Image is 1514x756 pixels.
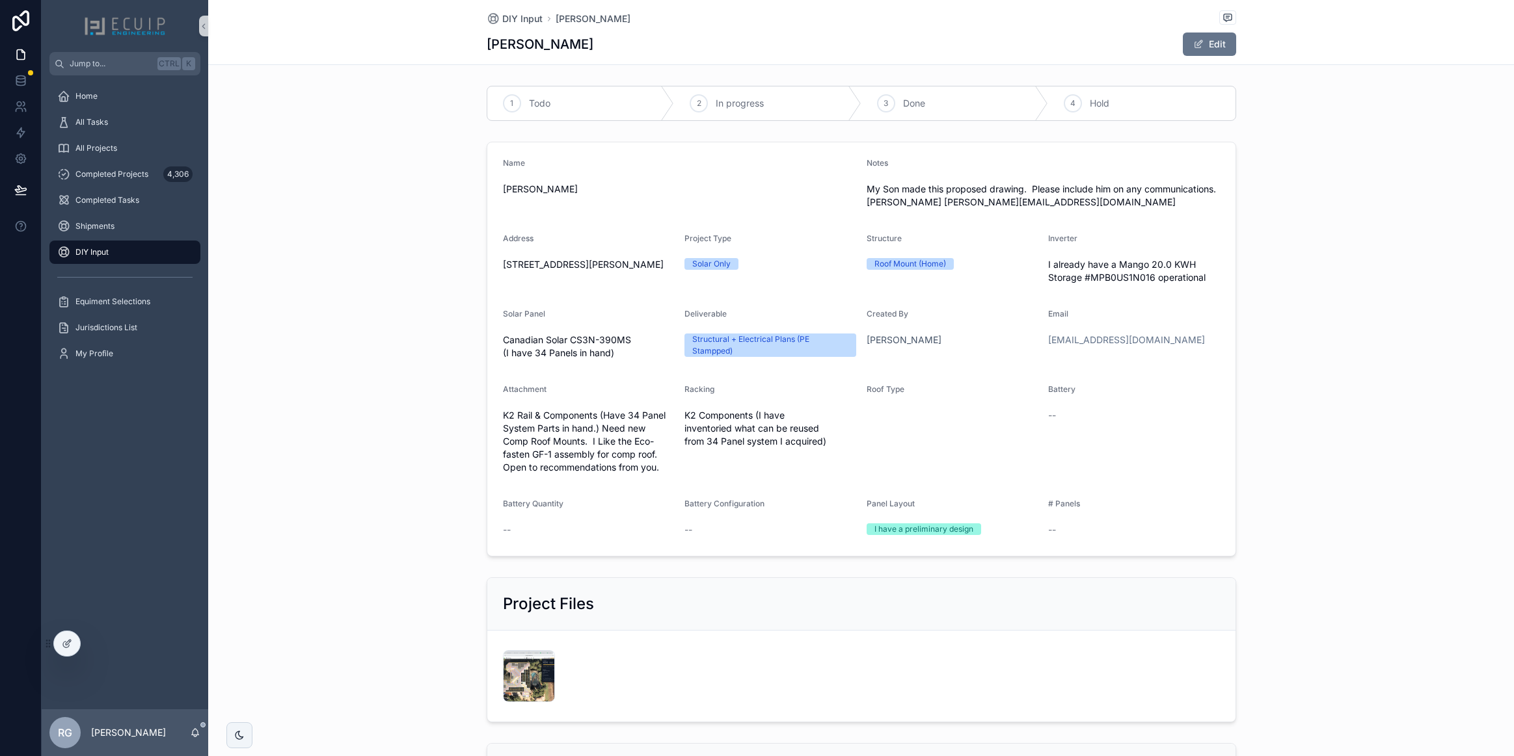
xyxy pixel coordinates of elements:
[502,12,543,25] span: DIY Input
[1048,309,1068,319] span: Email
[49,316,200,339] a: Jurisdictions List
[867,183,1220,209] span: My Son made this proposed drawing. Please include him on any communications. [PERSON_NAME] [PERSO...
[1048,523,1056,536] span: --
[503,333,675,359] span: Canadian Solar CS3N-390MS (I have 34 Panels in hand)
[75,322,137,333] span: Jurisdictions List
[503,158,525,168] span: Name
[75,143,117,153] span: All Projects
[692,258,731,270] div: Solar Only
[75,117,108,127] span: All Tasks
[183,59,194,69] span: K
[692,333,848,357] div: Structural + Electrical Plans (PE Stampped)
[49,241,200,264] a: DIY Input
[1070,98,1075,109] span: 4
[487,35,593,53] h1: [PERSON_NAME]
[684,233,731,243] span: Project Type
[1183,33,1236,56] button: Edit
[697,98,701,109] span: 2
[529,97,550,110] span: Todo
[1048,258,1220,284] span: I already have a Mango 20.0 KWH Storage #MPB0US1N016 operational
[1048,233,1077,243] span: Inverter
[75,169,148,179] span: Completed Projects
[163,166,193,182] div: 4,306
[867,384,904,394] span: Roof Type
[874,258,946,270] div: Roof Mount (Home)
[75,91,98,101] span: Home
[49,137,200,160] a: All Projects
[684,309,727,319] span: Deliverable
[157,57,181,70] span: Ctrl
[684,499,764,508] span: Battery Configuration
[503,384,547,394] span: Attachment
[503,183,856,196] span: [PERSON_NAME]
[70,59,152,69] span: Jump to...
[49,342,200,365] a: My Profile
[1048,409,1056,422] span: --
[884,98,888,109] span: 3
[503,409,675,474] span: K2 Rail & Components (Have 34 Panel System Parts in hand.) Need new Comp Roof Mounts. I Like the ...
[75,296,150,307] span: Equiment Selections
[49,189,200,212] a: Completed Tasks
[58,725,72,740] span: RG
[510,98,513,109] span: 1
[75,221,115,231] span: Shipments
[867,499,915,508] span: Panel Layout
[49,163,200,186] a: Completed Projects4,306
[867,158,888,168] span: Notes
[49,290,200,313] a: Equiment Selections
[503,233,534,243] span: Address
[75,195,139,205] span: Completed Tasks
[867,233,902,243] span: Structure
[867,333,941,346] a: [PERSON_NAME]
[903,97,925,110] span: Done
[684,409,856,448] span: K2 Components (I have inventoried what can be reused from 34 Panel system I acquired)
[91,726,166,739] p: [PERSON_NAME]
[556,12,630,25] a: [PERSON_NAME]
[503,499,563,508] span: Battery Quantity
[503,593,594,614] h2: Project Files
[503,258,675,271] span: [STREET_ADDRESS][PERSON_NAME]
[49,52,200,75] button: Jump to...CtrlK
[874,523,973,535] div: I have a preliminary design
[49,85,200,108] a: Home
[75,348,113,359] span: My Profile
[1090,97,1109,110] span: Hold
[503,309,545,319] span: Solar Panel
[684,384,714,394] span: Racking
[867,309,908,319] span: Created By
[1048,333,1205,346] a: [EMAIL_ADDRESS][DOMAIN_NAME]
[716,97,764,110] span: In progress
[684,523,692,536] span: --
[49,215,200,238] a: Shipments
[503,523,511,536] span: --
[1048,384,1075,394] span: Battery
[42,75,208,382] div: scrollable content
[487,12,543,25] a: DIY Input
[49,111,200,134] a: All Tasks
[75,247,109,257] span: DIY Input
[1048,499,1080,508] span: # Panels
[84,16,166,36] img: App logo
